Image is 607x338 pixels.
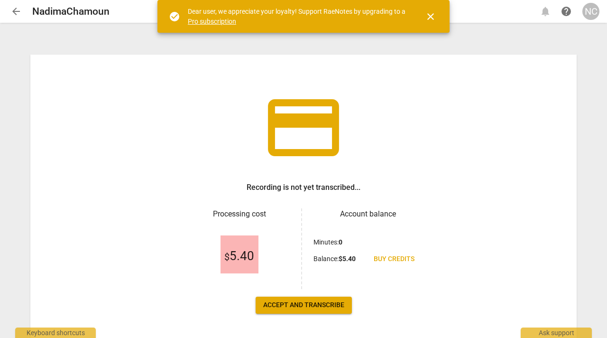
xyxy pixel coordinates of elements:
[366,251,422,268] a: Buy credits
[558,3,575,20] a: Help
[419,5,442,28] button: Close
[10,6,22,17] span: arrow_back
[561,6,572,17] span: help
[185,208,294,220] h3: Processing cost
[256,297,352,314] button: Accept and transcribe
[313,237,342,247] p: Minutes :
[261,85,346,170] span: credit_card
[247,182,360,193] h3: Recording is not yet transcribed...
[224,251,230,263] span: $
[15,328,96,338] div: Keyboard shortcuts
[169,11,180,22] span: check_circle
[188,7,408,26] div: Dear user, we appreciate your loyalty! Support RaeNotes by upgrading to a
[374,254,414,264] span: Buy credits
[339,238,342,246] b: 0
[313,254,356,264] p: Balance :
[339,255,356,263] b: $ 5.40
[188,18,236,25] a: Pro subscription
[224,249,254,263] span: 5.40
[425,11,436,22] span: close
[32,6,110,18] h2: NadimaChamoun
[582,3,599,20] button: NC
[263,300,344,310] span: Accept and transcribe
[313,208,422,220] h3: Account balance
[521,328,592,338] div: Ask support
